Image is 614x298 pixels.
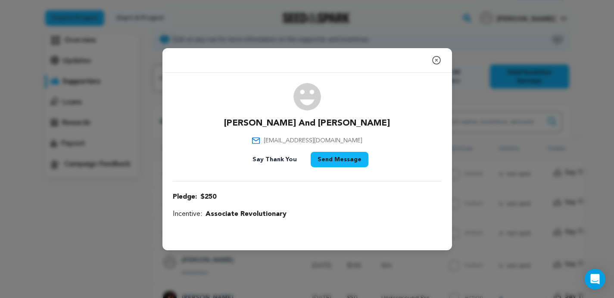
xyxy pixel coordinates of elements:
span: Incentive: [173,209,202,219]
span: $250 [200,192,216,202]
div: Open Intercom Messenger [585,269,605,289]
span: Pledge: [173,192,197,202]
span: Associate Revolutionary [206,209,287,219]
p: [PERSON_NAME] And [PERSON_NAME] [224,117,390,129]
span: [EMAIL_ADDRESS][DOMAIN_NAME] [264,136,362,145]
img: user.png [293,83,321,111]
button: Send Message [311,152,368,167]
button: Say Thank You [246,152,304,167]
